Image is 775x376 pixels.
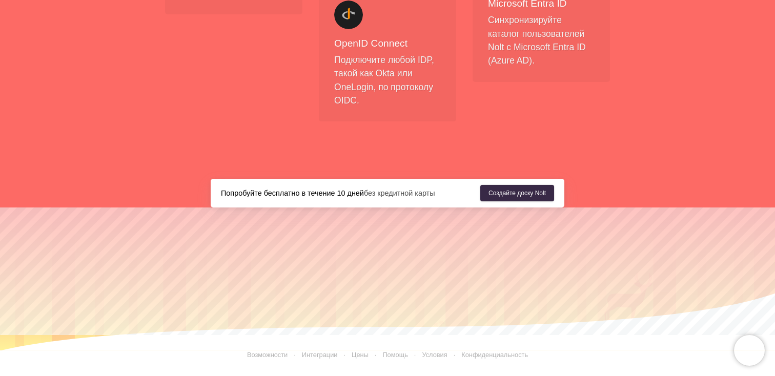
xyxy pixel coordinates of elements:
font: Возможности [247,351,288,359]
font: Подключите любой IDP, такой как Okta или OneLogin, по протоколу OIDC. [334,55,434,106]
font: Интеграции [302,351,338,359]
font: OpenID Connect [334,38,407,49]
font: Конфиденциальность [461,351,528,359]
font: Попробуйте бесплатно в течение 10 дней [221,189,364,197]
iframe: Чатра чат онлайн [734,335,765,366]
font: Помощь [382,351,407,359]
font: Условия [422,351,447,359]
font: Создайте доску Nolt [488,190,546,197]
font: Синхронизируйте каталог пользователей Nolt с Microsoft Entra ID (Azure AD). [488,15,586,66]
font: Цены [352,351,369,359]
font: без кредитной карты [364,189,435,197]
